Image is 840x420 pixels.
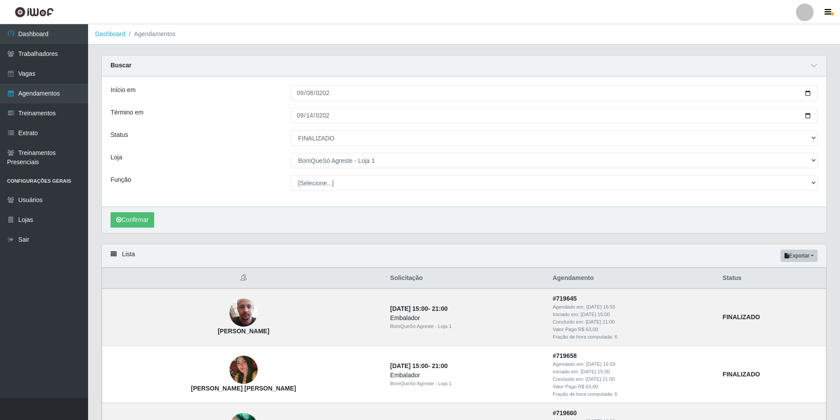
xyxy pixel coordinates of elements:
time: [DATE] 16:59 [586,361,615,367]
div: Valor Pago: R$ 63,00 [553,383,712,391]
strong: [PERSON_NAME] [218,328,269,335]
div: BomQueSó Agreste - Loja 1 [390,380,542,387]
div: Concluido em: [553,318,712,326]
button: Exportar [781,250,818,262]
time: [DATE] 21:00 [585,376,614,382]
div: BomQueSó Agreste - Loja 1 [390,323,542,330]
strong: FINALIZADO [723,313,760,321]
time: 21:00 [432,305,448,312]
strong: Buscar [111,62,131,69]
time: [DATE] 15:00 [390,362,428,369]
div: Embalador [390,313,542,323]
strong: FINALIZADO [723,371,760,378]
li: Agendamentos [126,29,176,39]
div: Fração de hora computada: 6 [553,333,712,341]
label: Função [111,175,131,184]
img: CoreUI Logo [15,7,54,18]
div: Fração de hora computada: 6 [553,391,712,398]
time: 21:00 [432,362,448,369]
strong: - [390,362,448,369]
strong: # 719660 [553,409,577,416]
img: Camila Gomes Crispim da Silva [229,349,258,391]
div: Concluido em: [553,376,712,383]
div: Lista [102,244,826,268]
th: Status [718,268,826,289]
div: Valor Pago: R$ 63,00 [553,326,712,333]
strong: [PERSON_NAME] [PERSON_NAME] [191,385,296,392]
label: Loja [111,153,122,162]
label: Status [111,130,128,140]
div: Iniciado em: [553,311,712,318]
nav: breadcrumb [88,24,840,44]
strong: # 719645 [553,295,577,302]
input: 00/00/0000 [291,85,818,101]
div: Agendado em: [553,303,712,311]
label: Término em [111,108,144,117]
img: William Xavier de Araújo [229,288,258,338]
time: [DATE] 21:00 [585,319,614,324]
div: Iniciado em: [553,368,712,376]
div: Agendado em: [553,361,712,368]
time: [DATE] 15:00 [390,305,428,312]
input: 00/00/0000 [291,108,818,123]
strong: - [390,305,448,312]
time: [DATE] 15:00 [581,369,610,374]
label: Início em [111,85,136,95]
strong: # 719658 [553,352,577,359]
time: [DATE] 16:55 [586,304,615,309]
div: Embalador [390,371,542,380]
th: Solicitação [385,268,548,289]
button: Confirmar [111,212,154,228]
a: Dashboard [95,30,126,37]
time: [DATE] 15:00 [581,312,610,317]
th: Agendamento [548,268,718,289]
